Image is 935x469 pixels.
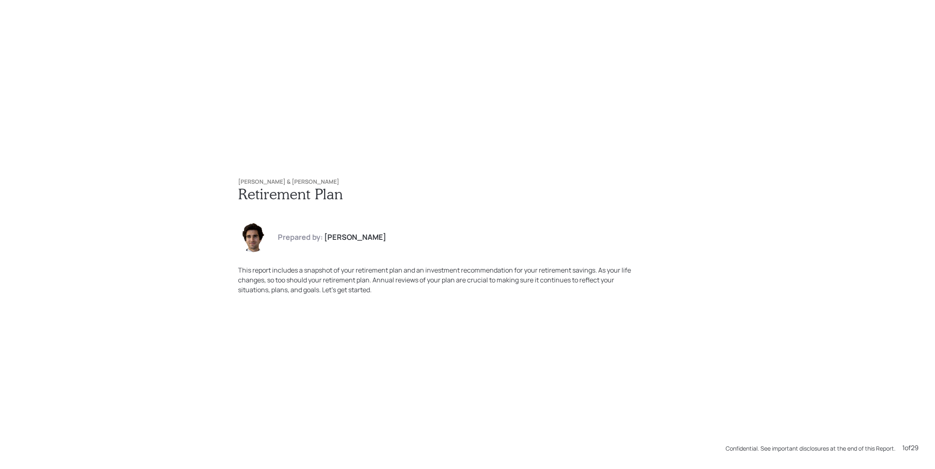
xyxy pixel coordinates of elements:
[902,443,919,453] div: 1 of 29
[238,265,645,295] div: This report includes a snapshot of your retirement plan and an investment recommendation for your...
[726,444,896,453] div: Confidential. See important disclosures at the end of this Report.
[238,223,268,252] img: harrison-schaefer-headshot-2.png
[278,233,323,242] h4: Prepared by:
[238,185,697,203] h1: Retirement Plan
[324,233,386,242] h4: [PERSON_NAME]
[238,178,697,185] h6: [PERSON_NAME] & [PERSON_NAME]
